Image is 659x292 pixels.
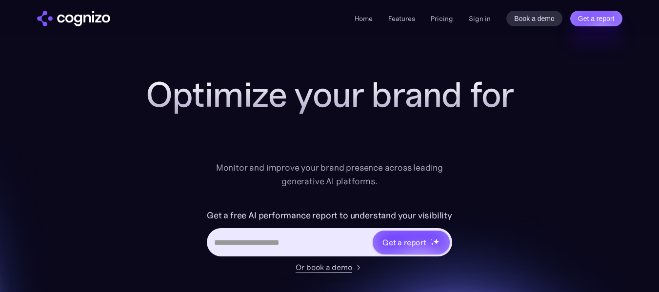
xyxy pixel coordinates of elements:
div: Get a report [382,236,426,248]
a: Features [388,14,415,23]
a: Get a reportstarstarstar [372,230,451,255]
a: Get a report [570,11,622,26]
img: star [431,239,432,240]
a: Pricing [431,14,453,23]
a: Or book a demo [296,261,364,273]
label: Get a free AI performance report to understand your visibility [207,208,452,223]
img: star [431,242,434,246]
div: Monitor and improve your brand presence across leading generative AI platforms. [210,161,450,188]
img: star [433,238,439,245]
h1: Optimize your brand for [135,75,525,114]
a: Home [355,14,373,23]
div: Or book a demo [296,261,352,273]
img: cognizo logo [37,11,110,26]
a: Book a demo [506,11,562,26]
a: Sign in [469,13,491,24]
